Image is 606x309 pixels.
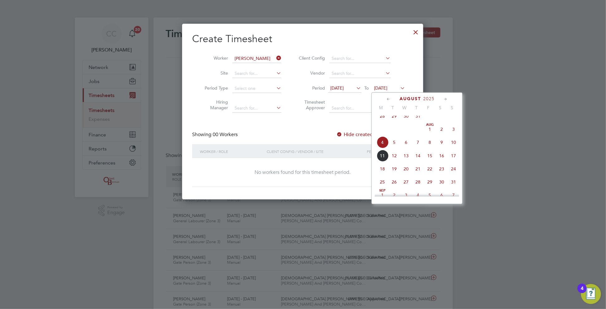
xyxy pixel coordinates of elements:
[399,105,410,110] span: W
[363,84,371,92] span: To
[436,176,448,188] span: 30
[412,150,424,162] span: 14
[232,84,281,93] input: Select one
[424,123,436,135] span: 1
[448,163,459,175] span: 24
[388,136,400,148] span: 5
[200,85,228,91] label: Period Type
[400,136,412,148] span: 6
[387,105,399,110] span: T
[329,104,391,113] input: Search for...
[436,136,448,148] span: 9
[213,131,238,138] span: 00 Workers
[376,136,388,148] span: 4
[410,105,422,110] span: T
[329,54,391,63] input: Search for...
[192,131,239,138] div: Showing
[412,136,424,148] span: 7
[232,69,281,78] input: Search for...
[412,189,424,201] span: 4
[412,110,424,122] span: 31
[423,96,434,101] span: 2025
[376,189,388,192] span: Sep
[436,123,448,135] span: 2
[329,69,391,78] input: Search for...
[198,144,265,159] div: Worker / Role
[400,189,412,201] span: 3
[436,150,448,162] span: 16
[200,99,228,110] label: Hiring Manager
[297,99,325,110] label: Timesheet Approver
[375,105,387,110] span: M
[336,131,400,138] label: Hide created timesheets
[388,110,400,122] span: 29
[265,144,365,159] div: Client Config / Vendor / Site
[424,163,436,175] span: 22
[434,105,446,110] span: S
[436,189,448,201] span: 6
[424,136,436,148] span: 8
[388,189,400,201] span: 2
[232,54,281,63] input: Search for...
[581,288,584,297] div: 4
[412,176,424,188] span: 28
[448,136,459,148] span: 10
[198,169,407,176] div: No workers found for this timesheet period.
[374,85,388,91] span: [DATE]
[424,150,436,162] span: 15
[376,110,388,122] span: 28
[297,85,325,91] label: Period
[446,105,458,110] span: S
[581,284,601,304] button: Open Resource Center, 4 new notifications
[376,176,388,188] span: 25
[388,176,400,188] span: 26
[192,32,413,46] h2: Create Timesheet
[400,110,412,122] span: 30
[388,163,400,175] span: 19
[376,189,388,201] span: 1
[200,70,228,76] label: Site
[330,85,344,91] span: [DATE]
[448,176,459,188] span: 31
[424,123,436,126] span: Aug
[200,55,228,61] label: Worker
[448,189,459,201] span: 7
[448,150,459,162] span: 17
[424,189,436,201] span: 5
[424,176,436,188] span: 29
[376,163,388,175] span: 18
[376,150,388,162] span: 11
[388,150,400,162] span: 12
[436,163,448,175] span: 23
[422,105,434,110] span: F
[297,55,325,61] label: Client Config
[448,123,459,135] span: 3
[400,163,412,175] span: 20
[365,144,407,159] div: Period
[400,96,421,101] span: August
[412,163,424,175] span: 21
[232,104,281,113] input: Search for...
[400,176,412,188] span: 27
[297,70,325,76] label: Vendor
[400,150,412,162] span: 13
